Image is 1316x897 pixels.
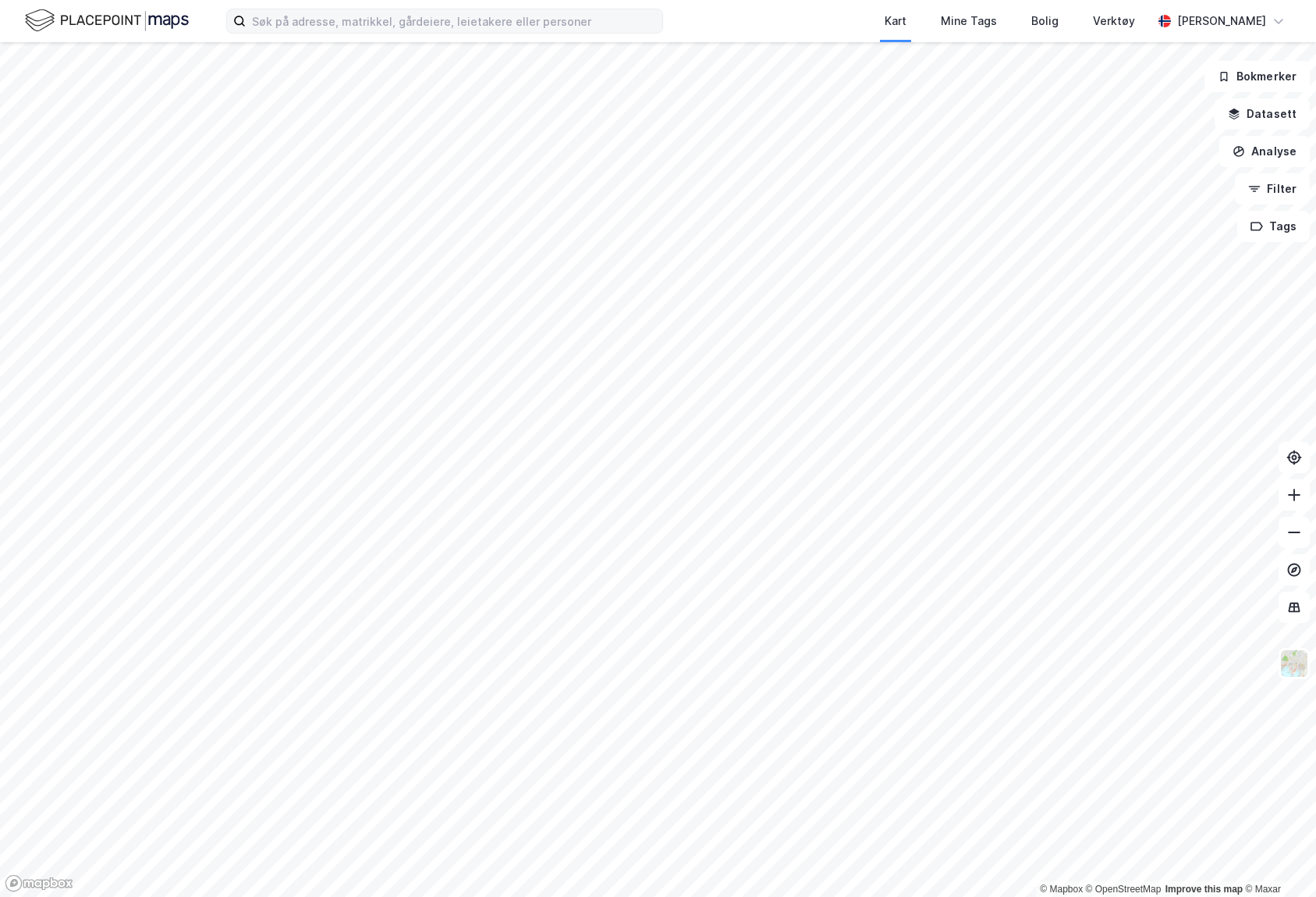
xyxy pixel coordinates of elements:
[5,874,73,892] a: Mapbox homepage
[1235,173,1310,205] button: Filter
[1040,884,1083,895] a: Mapbox
[1177,12,1266,30] div: [PERSON_NAME]
[1237,211,1310,242] button: Tags
[1165,884,1243,895] a: Improve this map
[1215,98,1310,130] button: Datasett
[1204,61,1310,92] button: Bokmerker
[1093,12,1135,30] div: Verktøy
[1219,136,1310,167] button: Analyse
[1279,649,1309,678] img: Z
[941,12,997,30] div: Mine Tags
[25,7,189,34] img: logo.f888ab2527a4732fd821a326f86c7f29.svg
[885,12,906,30] div: Kart
[246,9,662,33] input: Søk på adresse, matrikkel, gårdeiere, leietakere eller personer
[1238,822,1316,897] iframe: Chat Widget
[1031,12,1059,30] div: Bolig
[1086,884,1162,895] a: OpenStreetMap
